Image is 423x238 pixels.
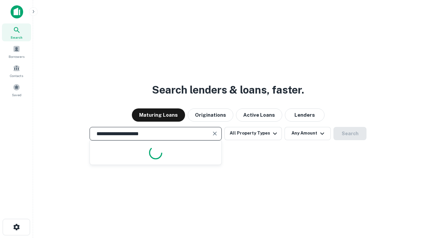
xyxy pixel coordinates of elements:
[11,5,23,19] img: capitalize-icon.png
[12,92,21,98] span: Saved
[188,108,233,122] button: Originations
[285,127,331,140] button: Any Amount
[10,73,23,78] span: Contacts
[390,185,423,217] iframe: Chat Widget
[11,35,22,40] span: Search
[2,43,31,60] a: Borrowers
[2,23,31,41] a: Search
[224,127,282,140] button: All Property Types
[210,129,219,138] button: Clear
[132,108,185,122] button: Maturing Loans
[285,108,325,122] button: Lenders
[2,81,31,99] a: Saved
[2,62,31,80] a: Contacts
[152,82,304,98] h3: Search lenders & loans, faster.
[9,54,24,59] span: Borrowers
[236,108,282,122] button: Active Loans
